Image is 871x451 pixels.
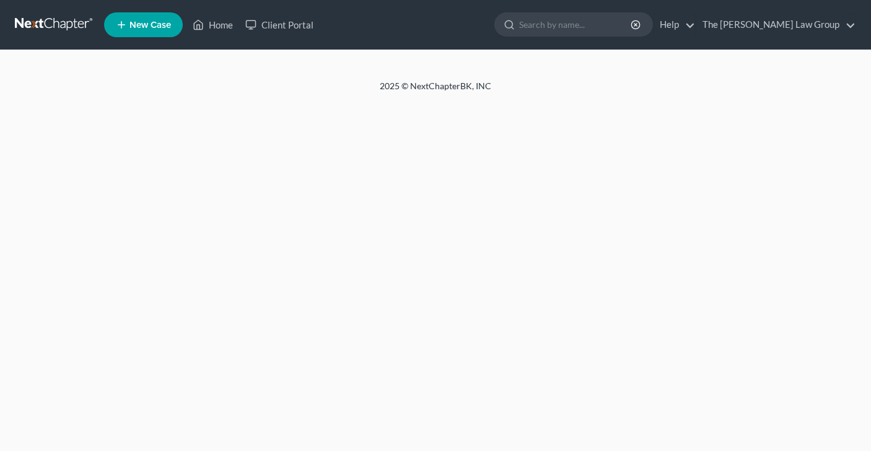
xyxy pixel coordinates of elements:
[186,14,239,36] a: Home
[696,14,856,36] a: The [PERSON_NAME] Law Group
[239,14,320,36] a: Client Portal
[82,80,789,102] div: 2025 © NextChapterBK, INC
[129,20,171,30] span: New Case
[519,13,632,36] input: Search by name...
[654,14,695,36] a: Help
